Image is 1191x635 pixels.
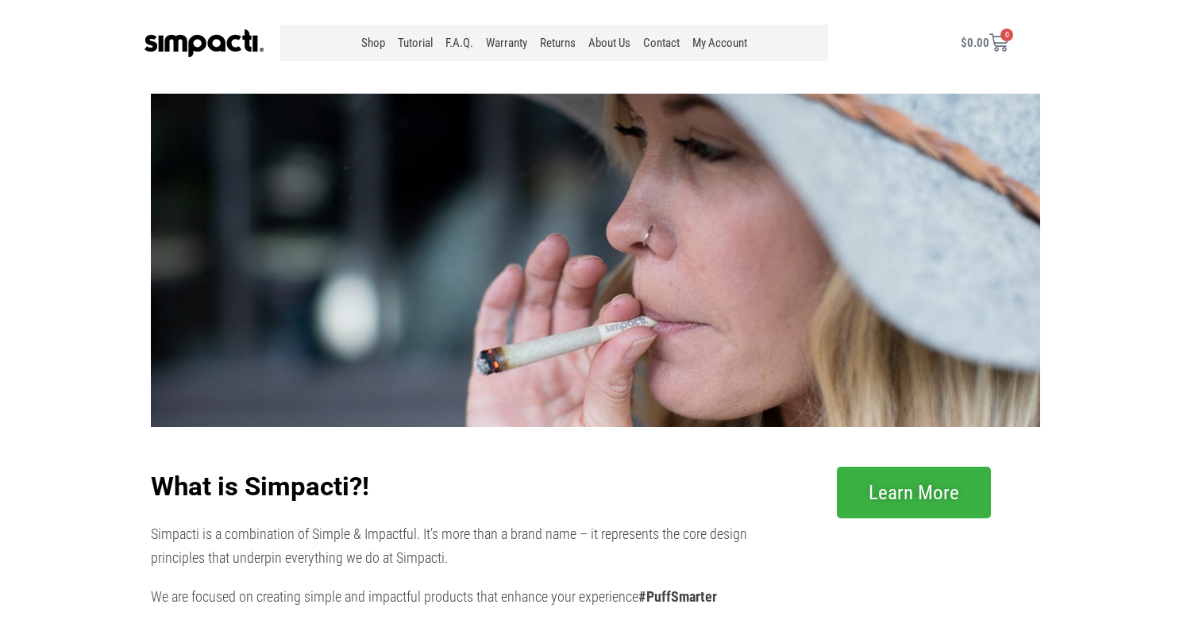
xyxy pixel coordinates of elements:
[961,36,989,50] bdi: 0.00
[391,25,439,61] a: Tutorial
[638,588,717,605] b: #PuffSmarter
[869,483,959,502] span: Learn More
[480,25,534,61] a: Warranty
[1000,29,1013,41] span: 0
[151,471,369,502] b: What is Simpacti?!
[961,36,967,50] span: $
[151,94,1040,427] img: Even Pack Even Burn
[637,25,686,61] a: Contact
[439,25,480,61] a: F.A.Q.
[942,24,1027,62] a: $0.00 0
[355,25,391,61] a: Shop
[582,25,637,61] a: About Us
[686,25,754,61] a: My Account
[151,522,777,571] p: Simpacti is a combination of Simple & Impactful. It’s more than a brand name – it represents the ...
[534,25,582,61] a: Returns
[151,588,717,605] span: We are focused on creating simple and impactful products that enhance your experience
[837,467,991,518] a: Learn More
